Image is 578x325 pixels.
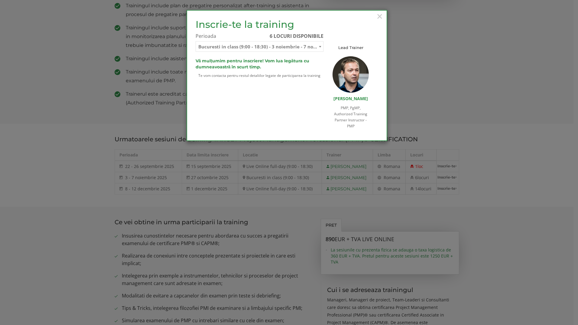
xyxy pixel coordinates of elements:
span: × [376,8,384,25]
span: 6 [270,33,272,39]
h2: Inscrie-te la training [196,19,323,30]
span: locuri disponibile [274,33,323,39]
span: Bucuresti in class (9:00 - 18:30) - 3 noiembrie - 7 noiembrie 2025 [196,41,323,52]
div: Vă mulțumim pentru inscriere! Vom lua legătura cu dumneavoastră în scurt timp. [196,58,323,70]
label: Perioada [196,33,323,40]
a: [PERSON_NAME] [333,96,368,101]
span: PMP, PgMP, Authorized Training Partner Instructor - PMP [334,105,367,129]
small: Te vom contacta pentru restul detaliilor legate de participarea la training [196,73,323,78]
button: Close [376,9,384,23]
h3: Lead Trainer [333,45,369,50]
